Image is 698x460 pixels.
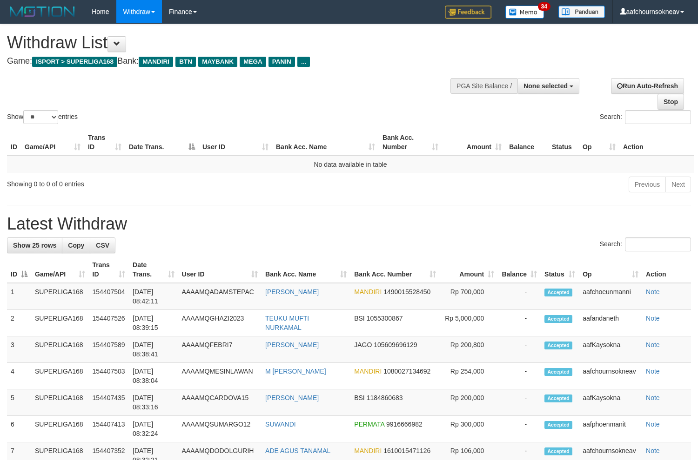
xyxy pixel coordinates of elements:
td: 6 [7,416,31,442]
td: Rp 300,000 [440,416,498,442]
td: Rp 700,000 [440,283,498,310]
a: SUWANDI [265,421,296,428]
span: Copy 9916666982 to clipboard [386,421,423,428]
th: Status [548,129,579,156]
th: ID [7,129,21,156]
td: AAAAMQFEBRI7 [178,336,262,363]
span: BSI [354,315,365,322]
img: Feedback.jpg [445,6,491,19]
span: MEGA [240,57,266,67]
a: Note [646,447,660,454]
span: Copy [68,242,84,249]
span: Accepted [544,315,572,323]
td: 154407503 [89,363,129,389]
td: [DATE] 08:38:41 [129,336,178,363]
td: AAAAMQGHAZI2023 [178,310,262,336]
td: - [498,389,541,416]
td: 4 [7,363,31,389]
img: MOTION_logo.png [7,5,78,19]
td: SUPERLIGA168 [31,416,89,442]
a: Note [646,368,660,375]
th: Op: activate to sort column ascending [579,256,642,283]
a: Note [646,421,660,428]
td: 154407589 [89,336,129,363]
a: M [PERSON_NAME] [265,368,326,375]
th: Game/API: activate to sort column ascending [21,129,84,156]
span: PANIN [268,57,295,67]
input: Search: [625,237,691,251]
th: Op: activate to sort column ascending [579,129,619,156]
span: MANDIRI [354,288,382,296]
span: Copy 1490015528450 to clipboard [383,288,430,296]
div: PGA Site Balance / [450,78,517,94]
span: MANDIRI [354,368,382,375]
a: [PERSON_NAME] [265,341,319,348]
th: Action [619,129,694,156]
td: [DATE] 08:32:24 [129,416,178,442]
td: AAAAMQCARDOVA15 [178,389,262,416]
td: - [498,363,541,389]
h4: Game: Bank: [7,57,456,66]
h1: Withdraw List [7,33,456,52]
span: BTN [175,57,196,67]
a: Stop [658,94,684,110]
span: Copy 1184860683 to clipboard [367,394,403,401]
span: None selected [523,82,568,90]
span: Copy 1610015471126 to clipboard [383,447,430,454]
td: - [498,310,541,336]
td: 154407526 [89,310,129,336]
th: Status: activate to sort column ascending [541,256,579,283]
td: aafchoeunmanni [579,283,642,310]
td: SUPERLIGA168 [31,283,89,310]
span: MANDIRI [139,57,173,67]
td: aafchournsokneav [579,363,642,389]
a: Next [665,177,691,192]
td: SUPERLIGA168 [31,336,89,363]
td: - [498,336,541,363]
th: Bank Acc. Name: activate to sort column ascending [262,256,350,283]
h1: Latest Withdraw [7,215,691,233]
th: User ID: activate to sort column ascending [199,129,272,156]
td: [DATE] 08:38:04 [129,363,178,389]
th: Amount: activate to sort column ascending [442,129,505,156]
td: [DATE] 08:33:16 [129,389,178,416]
td: AAAAMQADAMSTEPAC [178,283,262,310]
td: 3 [7,336,31,363]
input: Search: [625,110,691,124]
select: Showentries [23,110,58,124]
span: MAYBANK [198,57,237,67]
td: Rp 5,000,000 [440,310,498,336]
img: panduan.png [558,6,605,18]
label: Search: [600,110,691,124]
span: Accepted [544,342,572,349]
a: Previous [629,177,666,192]
td: aafKaysokna [579,336,642,363]
a: ADE AGUS TANAMAL [265,447,330,454]
a: Show 25 rows [7,237,62,253]
td: [DATE] 08:42:11 [129,283,178,310]
td: No data available in table [7,156,694,173]
span: Copy 1080027134692 to clipboard [383,368,430,375]
a: Note [646,394,660,401]
span: CSV [96,242,109,249]
td: Rp 254,000 [440,363,498,389]
td: 1 [7,283,31,310]
td: Rp 200,000 [440,389,498,416]
a: Note [646,288,660,296]
a: Note [646,341,660,348]
th: Amount: activate to sort column ascending [440,256,498,283]
span: 34 [538,2,550,11]
a: [PERSON_NAME] [265,288,319,296]
th: ID: activate to sort column descending [7,256,31,283]
span: PERMATA [354,421,384,428]
div: Showing 0 to 0 of 0 entries [7,176,284,189]
th: Date Trans.: activate to sort column descending [125,129,199,156]
th: Balance [505,129,548,156]
th: Balance: activate to sort column ascending [498,256,541,283]
span: MANDIRI [354,447,382,454]
td: SUPERLIGA168 [31,389,89,416]
td: 154407413 [89,416,129,442]
span: Accepted [544,421,572,429]
th: Trans ID: activate to sort column ascending [89,256,129,283]
a: TEUKU MUFTI NURKAMAL [265,315,309,331]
